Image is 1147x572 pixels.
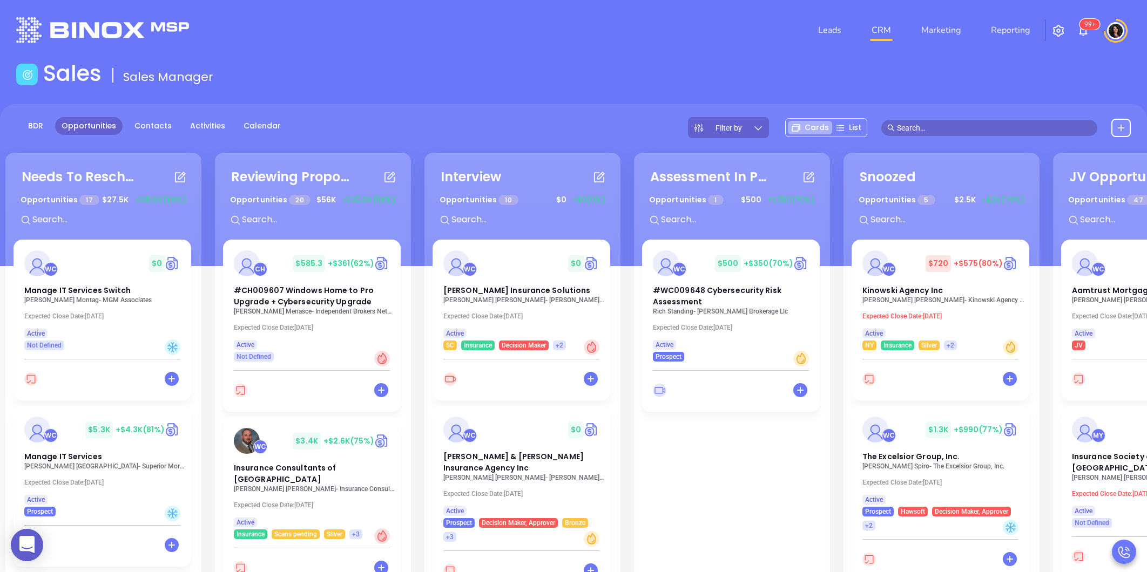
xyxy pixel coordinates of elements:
span: search [887,124,895,132]
img: #WC009648 Cybersecurity Risk Assessment [653,250,679,276]
span: +$990 (77%) [954,424,1003,435]
span: Insurance [237,528,265,540]
span: +3 [352,528,360,540]
div: Hot [374,351,390,366]
p: Expected Close Date: [DATE] [234,324,396,331]
input: Search… [897,122,1091,134]
div: Needs To RescheduleOpportunities 17$27.5K+$15.5K(56%) [14,161,193,240]
span: 1 [708,195,723,205]
p: Lisa Ferrara - Superior Mortgage Co., Inc. [24,462,186,470]
span: JV [1075,339,1083,351]
div: profileWalter Contreras$720+$575(80%)Circle dollarKinowski Agency Inc[PERSON_NAME] [PERSON_NAME]-... [852,240,1031,406]
span: 17 [79,195,99,205]
span: Forman & Murray Insurance Agency Inc [443,451,584,473]
span: $ 1.3K [926,421,951,438]
span: Decision Maker, Approver [482,517,555,529]
span: Active [865,328,883,339]
span: +2 [865,520,873,532]
p: Opportunities [859,190,935,210]
span: +$2K (79%) [981,194,1024,206]
a: profileWalter Contreras$1.3K+$990(77%)Circle dollarThe Excelsior Group, Inc.[PERSON_NAME] Spiro- ... [852,406,1029,530]
span: +$361 (62%) [328,258,374,269]
span: 10 [498,195,518,205]
div: Interview [441,167,501,187]
span: Insurance [464,339,492,351]
div: Walter Contreras [882,262,896,276]
div: List [832,121,865,134]
p: David Spiro - The Excelsior Group, Inc. [862,462,1024,470]
input: Search... [31,213,193,227]
span: $ 0 [568,421,584,438]
span: +2 [947,339,954,351]
div: Walter Contreras [44,428,58,442]
img: Aamtrust Mortgage [1072,250,1098,276]
div: Hot [374,528,390,544]
span: Filter by [716,124,742,132]
div: Walter Contreras [882,428,896,442]
span: Active [27,328,45,339]
a: Reporting [987,19,1034,41]
span: +$2.6K (75%) [323,435,374,446]
span: Prospect [446,517,472,529]
p: Opportunities [440,190,518,210]
span: Not Defined [1075,517,1109,529]
span: Silver [921,339,937,351]
a: Contacts [128,117,178,135]
img: Quote [584,421,599,438]
span: #CH009607 Windows Home to Pro Upgrade + Cybersecurity Upgrade [234,285,374,307]
span: $ 585.3 [293,255,325,272]
span: Prospect [656,351,682,363]
div: Megan Youmans [1091,428,1105,442]
div: Warm [1003,339,1018,355]
span: Insurance [883,339,912,351]
span: +$350 (70%) [744,258,793,269]
span: Manage IT Services Switch [24,285,131,296]
a: Leads [814,19,846,41]
span: $ 56K [314,192,339,208]
span: Active [865,494,883,506]
p: Expected Close Date: [DATE] [862,312,1024,320]
a: profileWalter Contreras$0Circle dollar[PERSON_NAME] Insurance Solutions[PERSON_NAME] [PERSON_NAME... [433,240,610,350]
p: George Menasce - Independent Brokers Network, INC [234,308,396,315]
span: Kinowski Agency Inc [862,285,943,296]
p: Expected Close Date: [DATE] [24,312,186,320]
input: Search... [450,213,612,227]
span: Active [1075,505,1092,517]
span: SC [446,339,454,351]
img: Quote [374,255,390,271]
span: Scans pending [274,528,317,540]
div: Assessment In ProgressOpportunities 1$500+$350(70%) [642,161,822,240]
a: Quote [165,421,180,438]
div: InterviewOpportunities 10$0+$0(0%) [433,161,612,240]
a: Opportunities [55,117,123,135]
span: NY [865,339,874,351]
div: Warm [584,531,599,547]
span: Sales Manager [123,69,213,85]
a: Quote [793,255,809,271]
p: Opportunities [230,190,311,210]
span: Active [656,339,673,351]
a: Marketing [917,19,965,41]
div: profileWalter Contreras$5.3K+$4.3K(81%)Circle dollarManage IT Services[PERSON_NAME] [GEOGRAPHIC_D... [14,406,193,572]
span: Manage IT Services [24,451,102,462]
a: BDR [22,117,50,135]
span: Prospect [27,506,53,517]
p: Opportunities [21,190,99,210]
div: Assessment In Progress [650,167,769,187]
p: Expected Close Date: [DATE] [443,312,605,320]
img: Insurance Society of Philadelphia [1072,417,1098,442]
span: $ 500 [715,255,741,272]
img: iconNotification [1077,24,1090,37]
span: #WC009648 Cybersecurity Risk Assessment [653,285,781,307]
span: Decision Maker, Approver [935,506,1008,517]
div: Walter Contreras [1091,262,1105,276]
span: $ 500 [738,192,764,208]
div: Walter Contreras [463,262,477,276]
span: +$350 (70%) [767,194,815,206]
img: Quote [584,255,599,271]
span: Insurance Consultants of Pittsburgh [234,462,336,485]
a: profileCarla Humber$585.3+$361(62%)Circle dollar#CH009607 Windows Home to Pro Upgrade + Cybersecu... [223,240,401,362]
img: Forman & Murray Insurance Agency Inc [443,417,469,442]
a: Quote [1003,421,1018,438]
